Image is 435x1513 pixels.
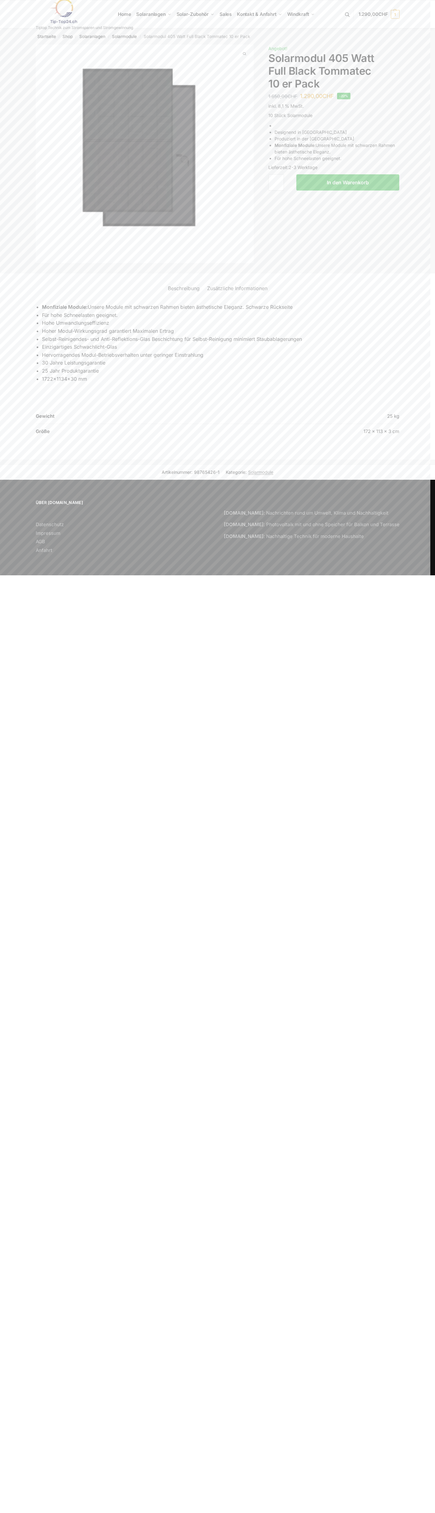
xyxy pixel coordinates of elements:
[112,34,137,39] a: Solarmodule
[42,319,400,327] li: Hohe Umwandlungseffizienz
[162,469,220,475] span: Artikelnummer:
[42,375,400,383] li: 1722x1134x30 mm
[36,45,254,263] img: 12-800-800.webp
[36,424,242,439] th: Größe
[42,304,88,310] strong: Monfiziale Module:
[36,45,254,263] a: 12 800 80012 800 800
[275,142,399,155] li: Unsere Module mit schwarzen Rahmen bieten ästhetische Eleganz.
[36,539,45,544] a: AGB
[203,281,271,296] a: Zusätzliche Informationen
[174,0,217,28] a: Solar-Zubehör
[268,52,399,90] h1: Solarmodul 405 Watt Full Black Tommatec 10 er Pack
[322,93,334,99] span: CHF
[42,343,400,351] li: Einzigartiges Schwachlicht-Glas
[36,412,242,424] th: Gewicht
[224,521,400,527] a: [DOMAIN_NAME]: Photovoltaik mit und ohne Speicher für Balkon und Terrasse
[42,335,400,343] li: Selbst-Reinigendes- und Anti-Reflektions-Glas Beschichtung für Selbst-Reinigung minimiert Staubab...
[337,93,350,99] span: -22%
[289,165,317,170] span: 2-3 Werktage
[42,359,400,367] li: 30 Jahre Leistungsgarantie
[248,469,273,475] a: Solarmodule
[268,103,304,109] span: inkl. 8,1 % MwSt.
[134,0,174,28] a: Solaranlagen
[36,412,400,439] table: Produktdetails
[234,0,285,28] a: Kontakt & Anfahrt
[224,510,264,516] strong: [DOMAIN_NAME]
[300,93,334,99] bdi: 1.290,00
[217,0,234,28] a: Sales
[268,46,287,51] span: Angebot!
[242,424,400,439] td: 172 × 113 × 3 cm
[42,351,400,359] li: Hervorragendes Modul-Betriebsverhalten unter geringer Einstrahlung
[224,533,264,539] strong: [DOMAIN_NAME]
[242,412,400,424] td: 25 kg
[105,34,112,39] span: /
[275,135,399,142] li: Produziert in der [GEOGRAPHIC_DATA]
[275,143,316,148] strong: Monfiziale Module:
[288,93,297,99] span: CHF
[37,34,56,39] a: Startseite
[42,311,400,319] li: Für hohe Schneelasten geeignet.
[237,11,276,17] span: Kontakt & Anfahrt
[25,28,410,45] nav: Breadcrumb
[194,469,220,475] span: 98765426-1
[136,11,166,17] span: Solaranlagen
[164,281,203,296] a: Beschreibung
[275,155,399,162] li: Für hohe Schneelasten geeignet.
[42,367,400,375] li: 25 Jahr Produktgarantie
[62,34,73,39] a: Shop
[36,530,60,536] a: Impressum
[226,469,273,475] span: Kategorie:
[268,93,297,99] bdi: 1.650,00
[359,11,388,17] span: 1.290,00
[268,165,317,170] span: Lieferzeit:
[224,510,388,516] a: [DOMAIN_NAME]: Nachrichten rund um Umwelt, Klima und Nachhaltigkeit
[137,34,143,39] span: /
[391,10,400,19] span: 1
[42,303,400,311] li: Unsere Module mit schwarzen Rahmen bieten ästhetische Eleganz. Schwarze Rückseite
[224,533,364,539] a: [DOMAIN_NAME]: Nachhaltige Technik für moderne Haushalte
[220,11,232,17] span: Sales
[42,327,400,335] li: Hoher Modul-Wirkungsgrad garantiert Maximalen Ertrag
[378,11,388,17] span: CHF
[285,0,317,28] a: Windkraft
[268,112,399,119] p: 10 Stück Solarmodule
[73,34,79,39] span: /
[36,521,64,527] a: Datenschutz
[79,34,105,39] a: Solaranlagen
[224,521,264,527] strong: [DOMAIN_NAME]
[36,26,133,30] p: Tiptop Technik zum Stromsparen und Stromgewinnung
[275,129,399,135] li: Designend in [GEOGRAPHIC_DATA]
[36,500,211,506] span: Über [DOMAIN_NAME]
[36,547,52,553] a: Anfahrt
[56,34,62,39] span: /
[287,11,309,17] span: Windkraft
[268,174,284,191] input: Produktmenge
[177,11,209,17] span: Solar-Zubehör
[359,5,400,24] a: 1.290,00CHF 1
[296,174,399,191] button: In den Warenkorb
